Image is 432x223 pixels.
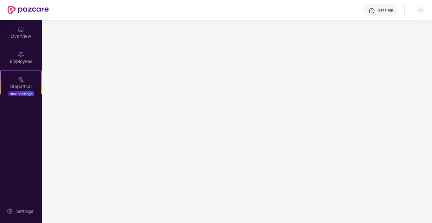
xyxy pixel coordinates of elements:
[8,91,34,96] div: New Challenge
[1,83,41,90] div: Stepathon
[18,26,24,32] img: svg+xml;base64,PHN2ZyBpZD0iSG9tZSIgeG1sbnM9Imh0dHA6Ly93d3cudzMub3JnLzIwMDAvc3ZnIiB3aWR0aD0iMjAiIG...
[7,208,13,214] img: svg+xml;base64,PHN2ZyBpZD0iU2V0dGluZy0yMHgyMCIgeG1sbnM9Imh0dHA6Ly93d3cudzMub3JnLzIwMDAvc3ZnIiB3aW...
[18,76,24,83] img: svg+xml;base64,PHN2ZyB4bWxucz0iaHR0cDovL3d3dy53My5vcmcvMjAwMC9zdmciIHdpZHRoPSIyMSIgaGVpZ2h0PSIyMC...
[369,8,375,14] img: svg+xml;base64,PHN2ZyBpZD0iSGVscC0zMngzMiIgeG1sbnM9Imh0dHA6Ly93d3cudzMub3JnLzIwMDAvc3ZnIiB3aWR0aD...
[378,8,393,13] div: Get Help
[8,6,49,14] img: New Pazcare Logo
[18,51,24,57] img: svg+xml;base64,PHN2ZyBpZD0iRW1wbG95ZWVzIiB4bWxucz0iaHR0cDovL3d3dy53My5vcmcvMjAwMC9zdmciIHdpZHRoPS...
[14,208,35,214] div: Settings
[418,8,423,13] img: svg+xml;base64,PHN2ZyBpZD0iRHJvcGRvd24tMzJ4MzIiIHhtbG5zPSJodHRwOi8vd3d3LnczLm9yZy8yMDAwL3N2ZyIgd2...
